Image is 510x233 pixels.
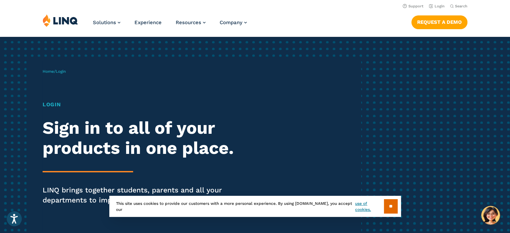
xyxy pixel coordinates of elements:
[43,69,66,74] span: /
[429,4,445,8] a: Login
[43,118,239,158] h2: Sign in to all of your products in one place.
[134,19,162,25] a: Experience
[481,206,500,225] button: Hello, have a question? Let’s chat.
[93,14,247,36] nav: Primary Navigation
[220,19,242,25] span: Company
[43,185,239,205] p: LINQ brings together students, parents and all your departments to improve efficiency and transpa...
[56,69,66,74] span: Login
[176,19,201,25] span: Resources
[403,4,423,8] a: Support
[355,200,384,213] a: use of cookies.
[43,14,78,27] img: LINQ | K‑12 Software
[93,19,116,25] span: Solutions
[455,4,467,8] span: Search
[450,4,467,9] button: Open Search Bar
[411,15,467,29] a: Request a Demo
[220,19,247,25] a: Company
[43,69,54,74] a: Home
[93,19,120,25] a: Solutions
[411,14,467,29] nav: Button Navigation
[109,196,401,217] div: This site uses cookies to provide our customers with a more personal experience. By using [DOMAIN...
[176,19,206,25] a: Resources
[43,101,239,109] h1: Login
